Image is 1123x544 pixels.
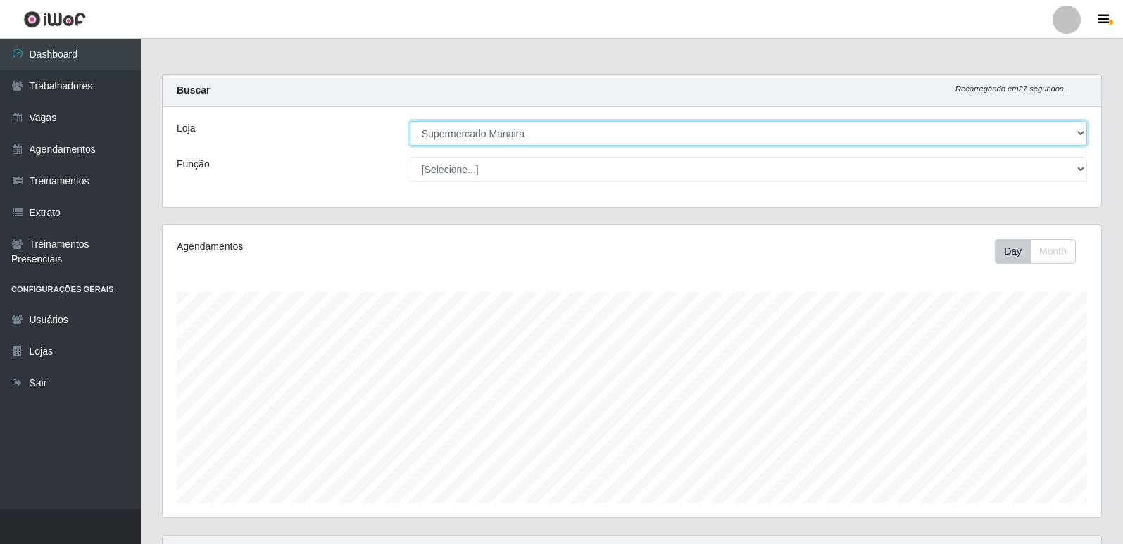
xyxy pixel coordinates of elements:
[995,239,1076,264] div: First group
[1030,239,1076,264] button: Month
[23,11,86,28] img: CoreUI Logo
[955,84,1070,93] i: Recarregando em 27 segundos...
[177,121,195,136] label: Loja
[177,239,544,254] div: Agendamentos
[995,239,1087,264] div: Toolbar with button groups
[995,239,1031,264] button: Day
[177,84,210,96] strong: Buscar
[177,157,210,172] label: Função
